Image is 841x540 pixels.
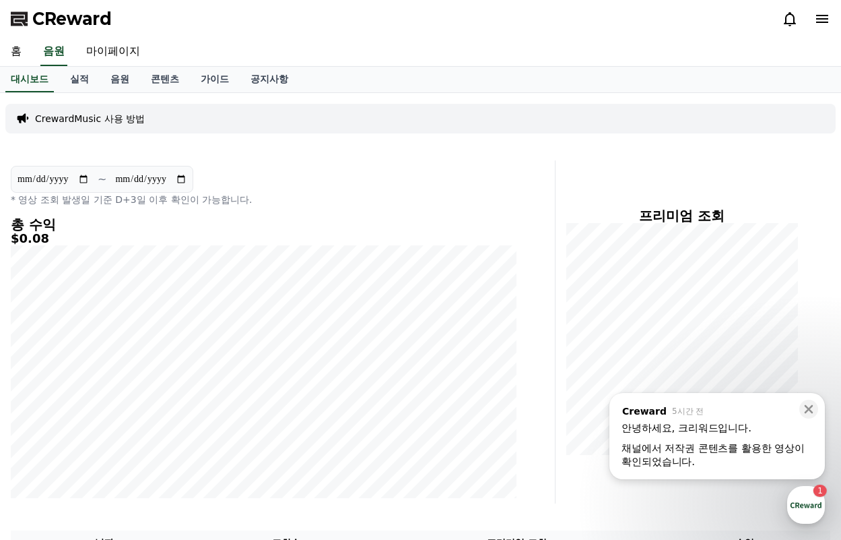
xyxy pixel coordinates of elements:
[566,208,798,223] h4: 프리미엄 조회
[75,38,151,66] a: 마이페이지
[59,67,100,92] a: 실적
[240,67,299,92] a: 공지사항
[11,217,517,232] h4: 총 수익
[140,67,190,92] a: 콘텐츠
[5,67,54,92] a: 대시보드
[100,67,140,92] a: 음원
[11,232,517,245] h5: $0.08
[35,112,145,125] a: CrewardMusic 사용 방법
[98,171,106,187] p: ~
[11,8,112,30] a: CReward
[32,8,112,30] span: CReward
[190,67,240,92] a: 가이드
[40,38,67,66] a: 음원
[11,193,517,206] p: * 영상 조회 발생일 기준 D+3일 이후 확인이 가능합니다.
